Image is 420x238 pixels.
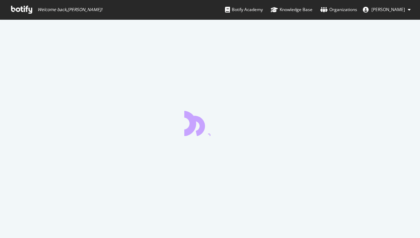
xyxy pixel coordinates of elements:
[225,6,263,13] div: Botify Academy
[37,7,102,13] span: Welcome back, [PERSON_NAME] !
[371,6,405,13] span: Maximilian Woelfle
[320,6,357,13] div: Organizations
[357,4,416,15] button: [PERSON_NAME]
[271,6,312,13] div: Knowledge Base
[184,110,236,136] div: animation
